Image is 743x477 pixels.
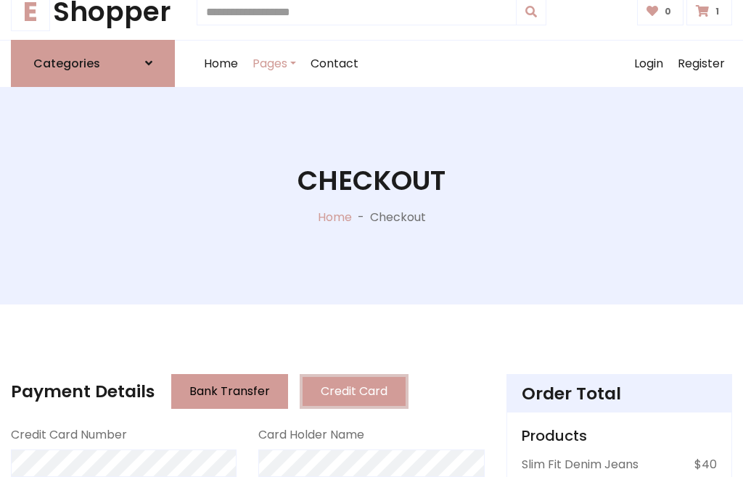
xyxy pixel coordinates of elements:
[11,381,155,402] h4: Payment Details
[352,209,370,226] p: -
[522,383,717,404] h4: Order Total
[33,57,100,70] h6: Categories
[258,426,364,444] label: Card Holder Name
[670,41,732,87] a: Register
[522,427,717,444] h5: Products
[11,426,127,444] label: Credit Card Number
[297,165,446,197] h1: Checkout
[627,41,670,87] a: Login
[11,40,175,87] a: Categories
[694,456,717,473] p: $40
[171,374,288,409] button: Bank Transfer
[522,456,639,473] p: Slim Fit Denim Jeans
[303,41,366,87] a: Contact
[370,209,426,226] p: Checkout
[661,5,675,18] span: 0
[300,374,409,409] button: Credit Card
[197,41,245,87] a: Home
[245,41,303,87] a: Pages
[712,5,723,18] span: 1
[318,209,352,225] a: Home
